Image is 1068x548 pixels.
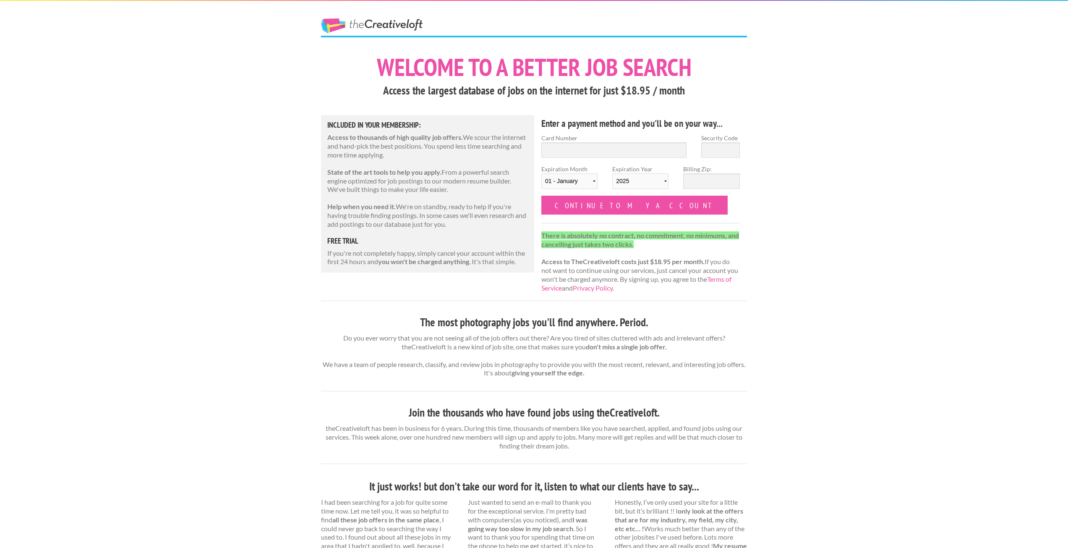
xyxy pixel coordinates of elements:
a: Privacy Policy [573,284,613,292]
a: Terms of Service [541,275,731,292]
label: Billing Zip: [683,165,739,173]
p: We scour the internet and hand-pick the best positions. You spend less time searching and more ti... [327,133,528,159]
strong: all these job offers in the same place [332,516,439,524]
strong: Access to thousands of high quality job offers. [327,133,463,141]
strong: only look at the offers that are for my industry, my field, my city, etc etc… ! [615,507,743,532]
strong: you won't be charged anything [378,257,469,265]
p: From a powerful search engine optimized for job postings to our modern resume builder. We've buil... [327,168,528,194]
strong: Access to TheCreativeloft costs just $18.95 per month. [541,257,705,265]
p: We're on standby, ready to help if you're having trouble finding postings. In some cases we'll ev... [327,202,528,228]
select: Expiration Month [541,173,598,189]
h4: Enter a payment method and you'll be on your way... [541,117,740,130]
label: Expiration Month [541,165,598,196]
h5: Included in Your Membership: [327,121,528,129]
strong: don't miss a single job offer. [586,343,667,351]
select: Expiration Year [612,173,668,189]
p: If you do not want to continue using our services, just cancel your account you won't be charged ... [541,231,740,293]
strong: State of the art tools to help you apply. [327,168,441,176]
p: Do you ever worry that you are not seeing all of the job offers out there? Are you tired of sites... [321,334,747,378]
input: Continue to my account [541,196,728,215]
h3: The most photography jobs you'll find anywhere. Period. [321,315,747,330]
a: The Creative Loft [321,18,423,34]
h5: free trial [327,237,528,245]
strong: giving yourself the edge. [512,369,585,377]
h3: It just works! but don't take our word for it, listen to what our clients have to say... [321,479,747,495]
strong: I was going way too slow in my job search [468,516,588,532]
strong: Help when you need it. [327,202,396,210]
h3: Join the thousands who have found jobs using theCreativeloft. [321,405,747,421]
p: If you're not completely happy, simply cancel your account within the first 24 hours and . It's t... [327,249,528,267]
strong: There is absolutely no contract, no commitment, no minimums, and cancelling just takes two clicks. [541,231,739,248]
label: Expiration Year [612,165,668,196]
h1: Welcome to a better job search [321,55,747,79]
h3: Access the largest database of jobs on the internet for just $18.95 / month [321,83,747,99]
label: Security Code [701,134,740,142]
label: Card Number [541,134,687,142]
p: theCreativeloft has been in business for 6 years. During this time, thousands of members like you... [321,424,747,450]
